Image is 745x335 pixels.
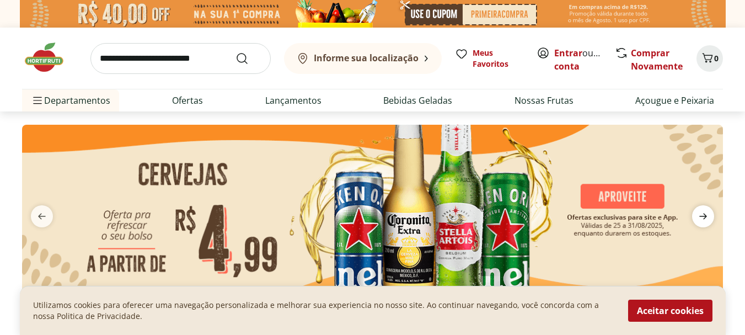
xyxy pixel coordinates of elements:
[683,205,723,227] button: next
[265,94,321,107] a: Lançamentos
[635,94,714,107] a: Açougue e Peixaria
[314,52,419,64] b: Informe sua localização
[235,52,262,65] button: Submit Search
[22,205,62,227] button: previous
[631,47,683,72] a: Comprar Novamente
[628,300,712,322] button: Aceitar cookies
[172,94,203,107] a: Ofertas
[554,47,615,72] a: Criar conta
[22,125,723,295] img: cervejas
[383,94,452,107] a: Bebidas Geladas
[22,41,77,74] img: Hortifruti
[473,47,523,70] span: Meus Favoritos
[33,300,615,322] p: Utilizamos cookies para oferecer uma navegação personalizada e melhorar sua experiencia no nosso ...
[514,94,574,107] a: Nossas Frutas
[284,43,442,74] button: Informe sua localização
[554,47,582,59] a: Entrar
[696,45,723,72] button: Carrinho
[31,87,44,114] button: Menu
[90,43,271,74] input: search
[554,46,603,73] span: ou
[455,47,523,70] a: Meus Favoritos
[31,87,110,114] span: Departamentos
[714,53,719,63] span: 0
